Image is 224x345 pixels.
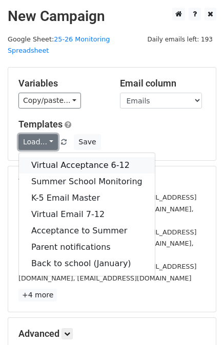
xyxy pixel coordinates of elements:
[8,8,216,25] h2: New Campaign
[8,35,110,55] a: 25-26 Monitoring Spreadsheet
[18,289,57,301] a: +4 more
[18,119,63,130] a: Templates
[19,255,155,272] a: Back to school (January)
[8,35,110,55] small: Google Sheet:
[18,93,81,109] a: Copy/paste...
[120,78,206,89] h5: Email column
[18,263,196,282] small: [EMAIL_ADDRESS][DOMAIN_NAME], [EMAIL_ADDRESS][DOMAIN_NAME], [EMAIL_ADDRESS][DOMAIN_NAME]
[19,174,155,190] a: Summer School Monitoring
[19,239,155,255] a: Parent notifications
[18,78,105,89] h5: Variables
[144,34,216,45] span: Daily emails left: 193
[144,35,216,43] a: Daily emails left: 193
[19,206,155,223] a: Virtual Email 7-12
[74,134,100,150] button: Save
[19,190,155,206] a: K-5 Email Master
[18,134,58,150] a: Load...
[19,157,155,174] a: Virtual Acceptance 6-12
[18,328,206,339] h5: Advanced
[173,296,224,345] iframe: Chat Widget
[19,223,155,239] a: Acceptance to Summer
